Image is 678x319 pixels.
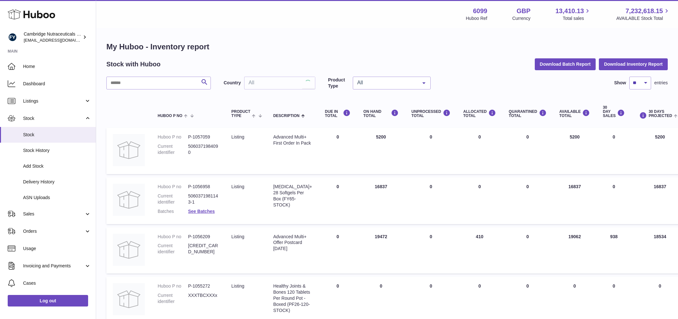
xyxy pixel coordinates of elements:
span: AVAILABLE Stock Total [616,15,670,21]
td: 0 [596,177,631,224]
span: 30 DAYS PROJECTED [649,110,672,118]
td: 0 [457,177,502,224]
a: See Batches [188,209,215,214]
td: 0 [318,128,357,174]
img: product image [113,184,145,216]
div: 30 DAY SALES [603,105,625,118]
label: Country [224,80,241,86]
span: Invoicing and Payments [23,263,84,269]
span: entries [654,80,668,86]
span: [EMAIL_ADDRESS][DOMAIN_NAME] [24,38,94,43]
dt: Current identifier [158,292,188,305]
div: DUE IN TOTAL [325,109,351,118]
td: 0 [405,128,457,174]
span: Stock [23,132,91,138]
span: 7,232,618.15 [625,7,663,15]
div: AVAILABLE Total [559,109,590,118]
td: 0 [457,128,502,174]
dd: 5060371984090 [188,143,219,155]
span: Stock [23,115,84,122]
a: Log out [8,295,88,306]
dt: Current identifier [158,193,188,205]
div: [MEDICAL_DATA]+ 28 Softgels Per Box (FY65-STOCK) [273,184,312,208]
h2: Stock with Huboo [106,60,161,69]
span: Listings [23,98,84,104]
div: QUARANTINED Total [509,109,547,118]
span: Cases [23,280,91,286]
span: Add Stock [23,163,91,169]
td: 16837 [357,177,405,224]
label: Product Type [328,77,350,89]
div: UNPROCESSED Total [411,109,451,118]
dt: Batches [158,208,188,214]
button: Download Inventory Report [599,58,668,70]
dt: Huboo P no [158,234,188,240]
td: 19472 [357,227,405,274]
td: 0 [596,128,631,174]
span: Product Type [231,110,250,118]
a: 7,232,618.15 AVAILABLE Stock Total [616,7,670,21]
button: Download Batch Report [535,58,596,70]
div: ALLOCATED Total [463,109,496,118]
span: ASN Uploads [23,195,91,201]
strong: GBP [517,7,530,15]
dt: Current identifier [158,243,188,255]
label: Show [614,80,626,86]
td: 938 [596,227,631,274]
a: 13,410.13 Total sales [555,7,591,21]
img: product image [113,234,145,266]
div: Currency [512,15,531,21]
span: 0 [526,134,529,139]
div: Advanced Multi+ Offer Postcard [DATE] [273,234,312,252]
dd: [CREDIT_CARD_NUMBER] [188,243,219,255]
img: product image [113,283,145,315]
span: Total sales [563,15,591,21]
td: 0 [318,177,357,224]
span: Dashboard [23,81,91,87]
td: 19062 [553,227,597,274]
span: 13,410.13 [555,7,584,15]
span: listing [231,184,244,189]
dd: P-1055272 [188,283,219,289]
dt: Current identifier [158,143,188,155]
td: 0 [405,177,457,224]
dd: XXXTBCXXXx [188,292,219,305]
img: huboo@camnutra.com [8,32,17,42]
span: listing [231,234,244,239]
dd: P-1057059 [188,134,219,140]
td: 0 [318,227,357,274]
span: listing [231,283,244,289]
span: Orders [23,228,84,234]
div: Healthy Joints & Bones 120 Tablets Per Round Pot - Boxed (PF26-120-STOCK) [273,283,312,313]
div: Cambridge Nutraceuticals Ltd [24,31,81,43]
span: 0 [526,184,529,189]
td: 5200 [357,128,405,174]
span: Huboo P no [158,114,182,118]
span: Delivery History [23,179,91,185]
strong: 6099 [473,7,487,15]
span: 0 [526,283,529,289]
dt: Huboo P no [158,184,188,190]
dd: P-1056958 [188,184,219,190]
span: All [356,80,418,86]
span: Stock History [23,147,91,154]
span: Home [23,63,91,70]
div: Huboo Ref [466,15,487,21]
img: product image [113,134,145,166]
span: Sales [23,211,84,217]
td: 410 [457,227,502,274]
dd: P-1056209 [188,234,219,240]
div: ON HAND Total [363,109,399,118]
span: 0 [526,234,529,239]
span: listing [231,134,244,139]
h1: My Huboo - Inventory report [106,42,668,52]
dt: Huboo P no [158,134,188,140]
dt: Huboo P no [158,283,188,289]
td: 5200 [553,128,597,174]
td: 16837 [553,177,597,224]
td: 0 [405,227,457,274]
dd: 5060371981143-1 [188,193,219,205]
span: Description [273,114,300,118]
div: Advanced Multi+ First Order In Pack [273,134,312,146]
span: Usage [23,246,91,252]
